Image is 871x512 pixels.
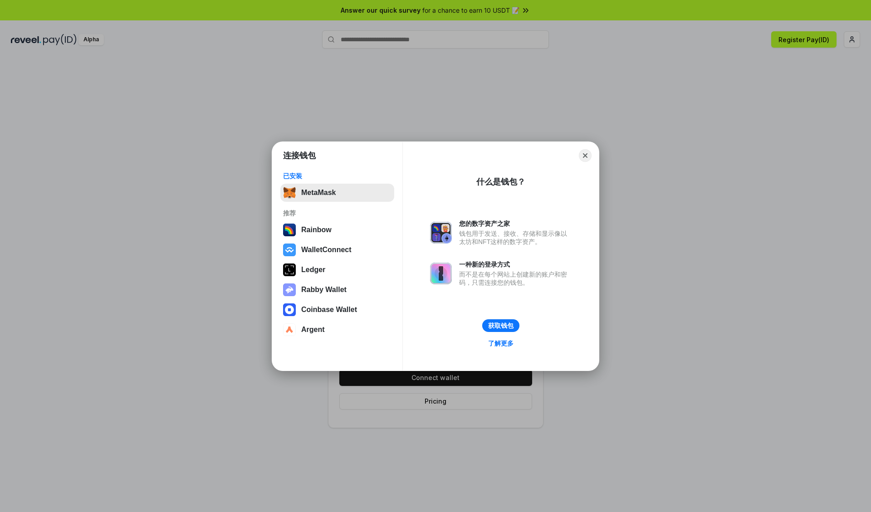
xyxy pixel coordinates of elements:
[280,184,394,202] button: MetaMask
[476,176,525,187] div: 什么是钱包？
[280,321,394,339] button: Argent
[579,149,592,162] button: Close
[280,261,394,279] button: Ledger
[482,319,519,332] button: 获取钱包
[301,189,336,197] div: MetaMask
[283,323,296,336] img: svg+xml,%3Csvg%20width%3D%2228%22%20height%3D%2228%22%20viewBox%3D%220%200%2028%2028%22%20fill%3D...
[430,263,452,284] img: svg+xml,%3Csvg%20xmlns%3D%22http%3A%2F%2Fwww.w3.org%2F2000%2Fsvg%22%20fill%3D%22none%22%20viewBox...
[488,322,514,330] div: 获取钱包
[283,172,391,180] div: 已安装
[459,229,572,246] div: 钱包用于发送、接收、存储和显示像以太坊和NFT这样的数字资产。
[283,186,296,199] img: svg+xml,%3Csvg%20fill%3D%22none%22%20height%3D%2233%22%20viewBox%3D%220%200%2035%2033%22%20width%...
[301,226,332,234] div: Rainbow
[280,301,394,319] button: Coinbase Wallet
[483,337,519,349] a: 了解更多
[488,339,514,347] div: 了解更多
[280,281,394,299] button: Rabby Wallet
[283,150,316,161] h1: 连接钱包
[301,266,325,274] div: Ledger
[283,209,391,217] div: 推荐
[430,222,452,244] img: svg+xml,%3Csvg%20xmlns%3D%22http%3A%2F%2Fwww.w3.org%2F2000%2Fsvg%22%20fill%3D%22none%22%20viewBox...
[459,219,572,228] div: 您的数字资产之家
[301,326,325,334] div: Argent
[283,303,296,316] img: svg+xml,%3Csvg%20width%3D%2228%22%20height%3D%2228%22%20viewBox%3D%220%200%2028%2028%22%20fill%3D...
[283,244,296,256] img: svg+xml,%3Csvg%20width%3D%2228%22%20height%3D%2228%22%20viewBox%3D%220%200%2028%2028%22%20fill%3D...
[301,246,352,254] div: WalletConnect
[459,270,572,287] div: 而不是在每个网站上创建新的账户和密码，只需连接您的钱包。
[283,224,296,236] img: svg+xml,%3Csvg%20width%3D%22120%22%20height%3D%22120%22%20viewBox%3D%220%200%20120%20120%22%20fil...
[280,241,394,259] button: WalletConnect
[283,283,296,296] img: svg+xml,%3Csvg%20xmlns%3D%22http%3A%2F%2Fwww.w3.org%2F2000%2Fsvg%22%20fill%3D%22none%22%20viewBox...
[301,286,347,294] div: Rabby Wallet
[459,260,572,268] div: 一种新的登录方式
[301,306,357,314] div: Coinbase Wallet
[280,221,394,239] button: Rainbow
[283,263,296,276] img: svg+xml,%3Csvg%20xmlns%3D%22http%3A%2F%2Fwww.w3.org%2F2000%2Fsvg%22%20width%3D%2228%22%20height%3...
